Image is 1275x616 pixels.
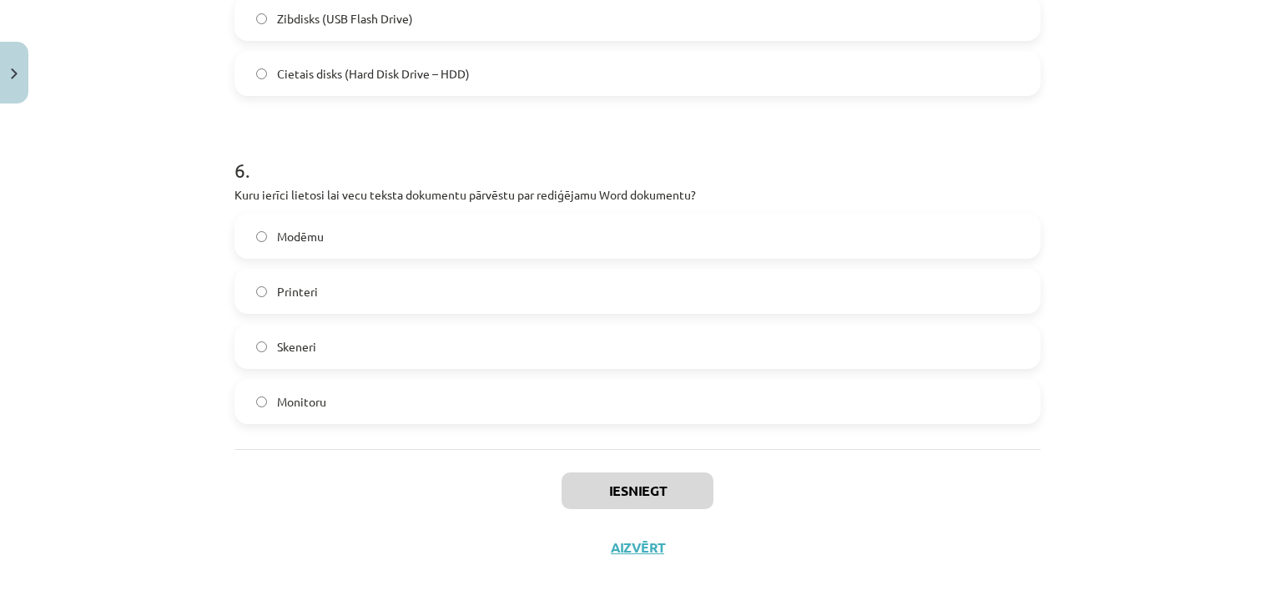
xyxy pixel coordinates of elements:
[277,10,413,28] span: Zibdisks (USB Flash Drive)
[277,65,470,83] span: Cietais disks (Hard Disk Drive – HDD)
[277,283,318,300] span: Printeri
[234,186,1041,204] p: Kuru ierīci lietosi lai vecu teksta dokumentu pārvēstu par rediģējamu Word dokumentu?
[277,228,324,245] span: Modēmu
[256,231,267,242] input: Modēmu
[256,286,267,297] input: Printeri
[234,129,1041,181] h1: 6 .
[562,472,713,509] button: Iesniegt
[277,393,326,411] span: Monitoru
[277,338,316,356] span: Skeneri
[256,68,267,79] input: Cietais disks (Hard Disk Drive – HDD)
[256,13,267,24] input: Zibdisks (USB Flash Drive)
[256,341,267,352] input: Skeneri
[256,396,267,407] input: Monitoru
[606,539,669,556] button: Aizvērt
[11,68,18,79] img: icon-close-lesson-0947bae3869378f0d4975bcd49f059093ad1ed9edebbc8119c70593378902aed.svg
